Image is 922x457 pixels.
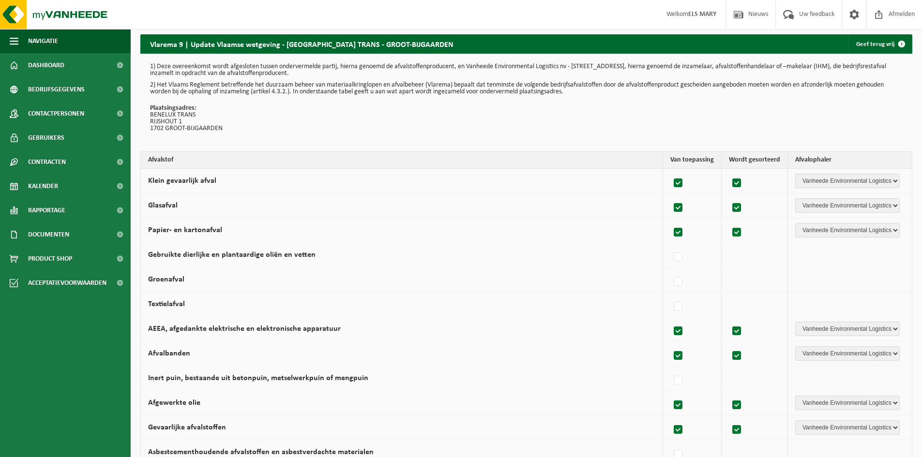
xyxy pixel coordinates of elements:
[148,374,368,382] label: Inert puin, bestaande uit betonpuin, metselwerkpuin of mengpuin
[688,11,716,18] strong: ELS MARY
[148,300,185,308] label: Textielafval
[150,82,903,95] p: 2) Het Vlaams Reglement betreffende het duurzaam beheer van materiaalkringlopen en afvalbeheer (V...
[28,222,69,247] span: Documenten
[28,77,85,102] span: Bedrijfsgegevens
[788,152,912,169] th: Afvalophaler
[722,152,788,169] th: Wordt gesorteerd
[148,276,184,283] label: Groenafval
[28,198,65,222] span: Rapportage
[148,325,341,333] label: AEEA, afgedankte elektrische en elektronische apparatuur
[28,102,84,126] span: Contactpersonen
[148,350,190,357] label: Afvalbanden
[663,152,722,169] th: Van toepassing
[148,177,216,185] label: Klein gevaarlijk afval
[28,53,64,77] span: Dashboard
[148,251,316,259] label: Gebruikte dierlijke en plantaardige oliën en vetten
[28,174,58,198] span: Kalender
[28,271,106,295] span: Acceptatievoorwaarden
[148,399,200,407] label: Afgewerkte olie
[141,152,663,169] th: Afvalstof
[140,34,463,53] h2: Vlarema 9 | Update Vlaamse wetgeving - [GEOGRAPHIC_DATA] TRANS - GROOT-BIJGAARDEN
[28,150,66,174] span: Contracten
[148,202,178,209] label: Glasafval
[148,424,226,431] label: Gevaarlijke afvalstoffen
[148,226,222,234] label: Papier- en kartonafval
[28,247,72,271] span: Product Shop
[150,105,903,132] p: BENELUX TRANS RIJSHOUT 1 1702 GROOT-BIJGAARDEN
[28,126,64,150] span: Gebruikers
[150,63,903,77] p: 1) Deze overeenkomst wordt afgesloten tussen ondervermelde partij, hierna genoemd de afvalstoffen...
[848,34,911,54] a: Geef terug vrij
[148,448,374,456] label: Asbestcementhoudende afvalstoffen en asbestverdachte materialen
[28,29,58,53] span: Navigatie
[150,104,196,112] strong: Plaatsingsadres:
